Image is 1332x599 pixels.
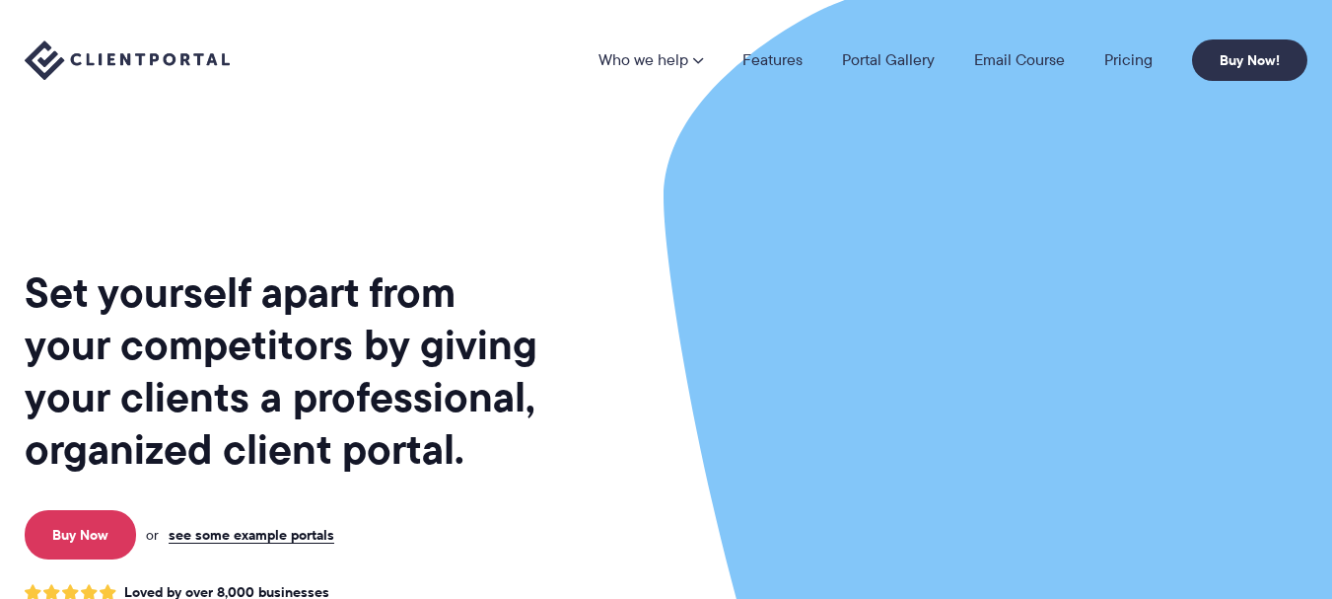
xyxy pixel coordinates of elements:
[146,526,159,544] span: or
[25,266,537,476] h1: Set yourself apart from your competitors by giving your clients a professional, organized client ...
[25,510,136,560] a: Buy Now
[1192,39,1307,81] a: Buy Now!
[1104,52,1153,68] a: Pricing
[598,52,703,68] a: Who we help
[169,526,334,544] a: see some example portals
[974,52,1065,68] a: Email Course
[842,52,935,68] a: Portal Gallery
[742,52,803,68] a: Features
